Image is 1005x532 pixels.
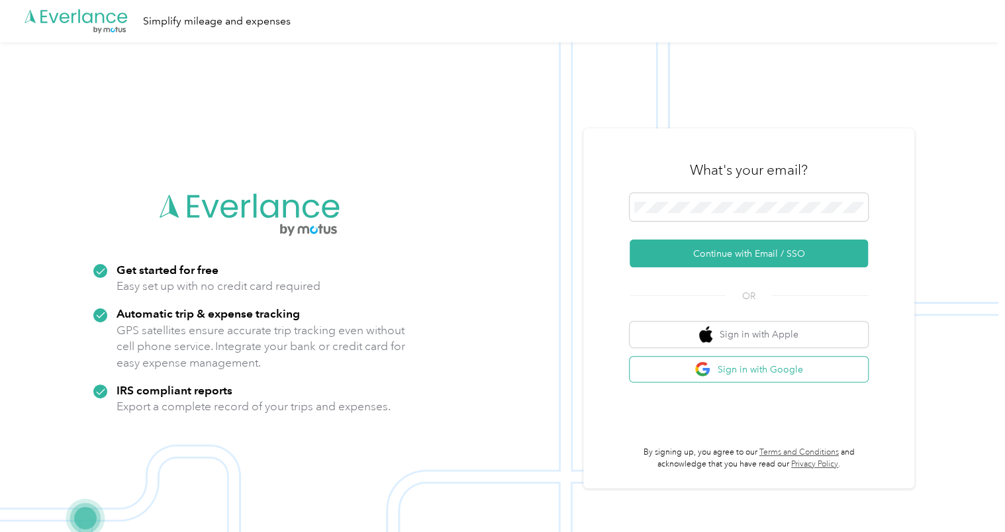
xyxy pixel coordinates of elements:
[630,357,868,382] button: google logoSign in with Google
[699,326,712,343] img: apple logo
[117,383,232,397] strong: IRS compliant reports
[726,289,772,303] span: OR
[117,278,320,294] p: Easy set up with no credit card required
[630,447,868,470] p: By signing up, you agree to our and acknowledge that you have read our .
[690,161,808,179] h3: What's your email?
[791,459,838,469] a: Privacy Policy
[117,306,300,320] strong: Automatic trip & expense tracking
[117,263,218,277] strong: Get started for free
[694,361,711,378] img: google logo
[630,240,868,267] button: Continue with Email / SSO
[630,322,868,347] button: apple logoSign in with Apple
[117,322,406,371] p: GPS satellites ensure accurate trip tracking even without cell phone service. Integrate your bank...
[117,398,391,415] p: Export a complete record of your trips and expenses.
[143,13,291,30] div: Simplify mileage and expenses
[759,447,839,457] a: Terms and Conditions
